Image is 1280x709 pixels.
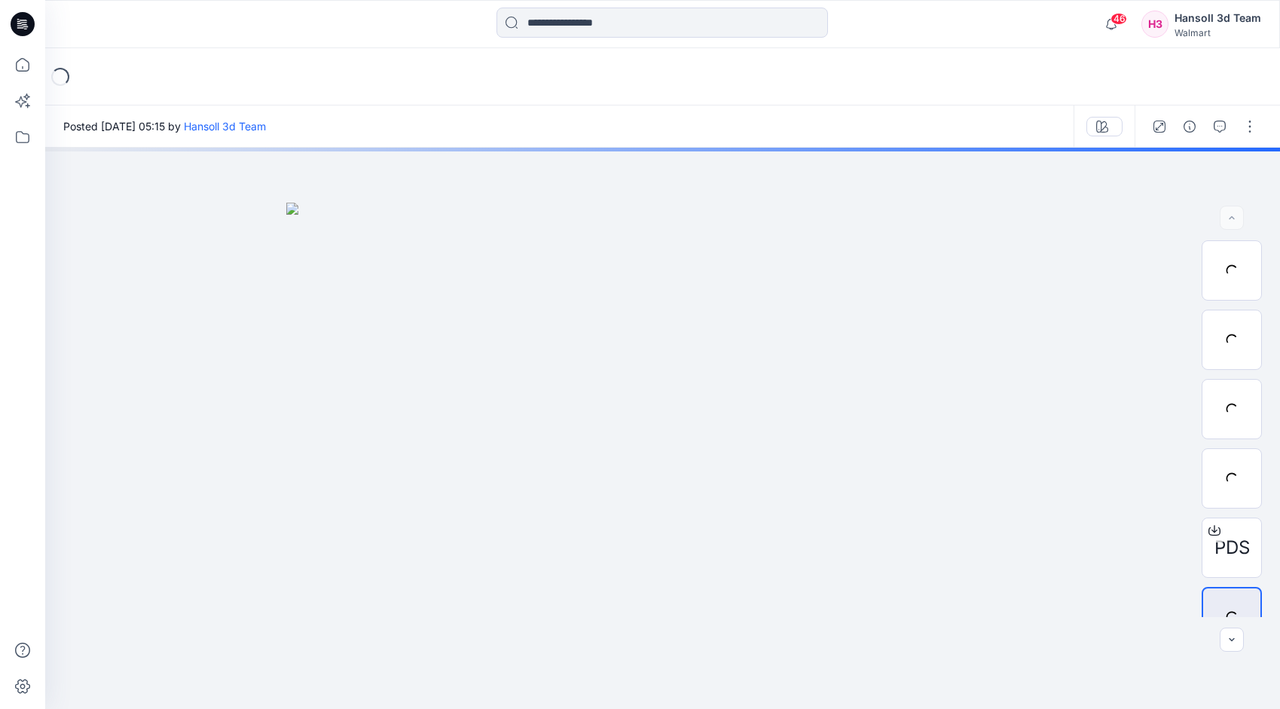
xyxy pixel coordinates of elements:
[63,118,266,134] span: Posted [DATE] 05:15 by
[1175,27,1261,38] div: Walmart
[1214,534,1250,561] span: PDS
[1141,11,1168,38] div: H3
[1175,9,1261,27] div: Hansoll 3d Team
[1178,115,1202,139] button: Details
[1110,13,1127,25] span: 46
[184,120,266,133] a: Hansoll 3d Team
